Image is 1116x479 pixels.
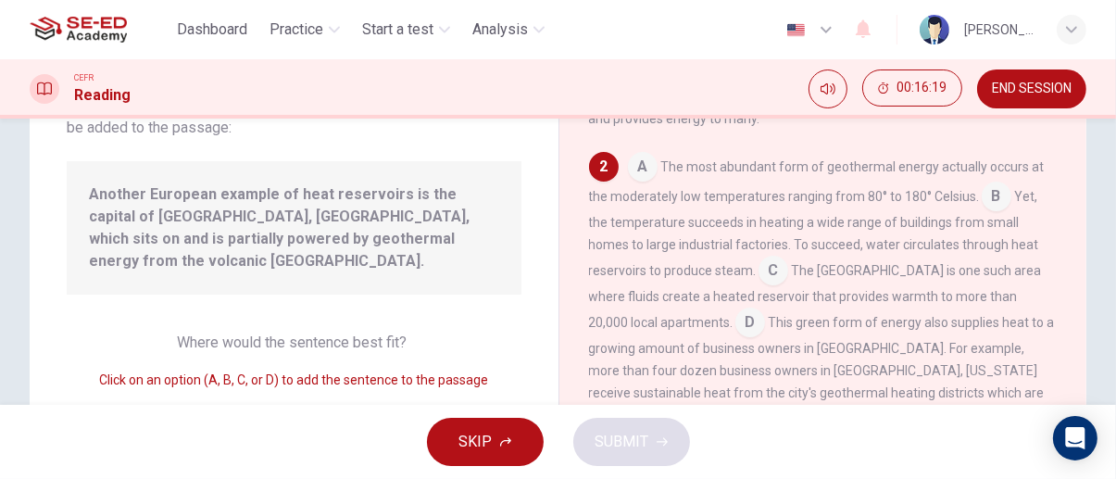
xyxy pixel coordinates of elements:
span: The [GEOGRAPHIC_DATA] is one such area where fluids create a heated reservoir that provides warmt... [589,263,1042,330]
div: 2 [589,152,619,182]
span: Click on an option (A, B, C, or D) to add the sentence to the passage [99,372,488,387]
button: SKIP [427,418,544,466]
div: Mute [809,69,847,108]
span: Another European example of heat reservoirs is the capital of [GEOGRAPHIC_DATA], [GEOGRAPHIC_DATA... [89,183,499,272]
img: Profile picture [920,15,949,44]
span: This green form of energy also supplies heat to a growing amount of business owners in [GEOGRAPHI... [589,315,1055,422]
span: A [628,152,658,182]
a: SE-ED Academy logo [30,11,169,48]
span: END SESSION [992,82,1072,96]
span: 00:16:19 [897,81,947,95]
button: Analysis [465,13,552,46]
button: 00:16:19 [862,69,962,107]
span: SKIP [459,429,493,455]
div: [PERSON_NAME] [964,19,1034,41]
img: en [784,23,808,37]
button: Start a test [355,13,458,46]
h1: Reading [74,84,131,107]
button: Practice [262,13,347,46]
button: END SESSION [977,69,1086,108]
span: C [759,256,788,285]
span: D [735,308,765,337]
button: Dashboard [169,13,255,46]
span: B [982,182,1011,211]
span: Dashboard [177,19,247,41]
span: Analysis [472,19,528,41]
div: Open Intercom Messenger [1053,416,1097,460]
span: Where would the sentence best fit? [177,334,410,351]
span: Start a test [362,19,433,41]
span: Practice [270,19,323,41]
span: The most abundant form of geothermal energy actually occurs at the moderately low temperatures ra... [589,159,1045,204]
div: Hide [862,69,962,108]
img: SE-ED Academy logo [30,11,127,48]
span: CEFR [74,71,94,84]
